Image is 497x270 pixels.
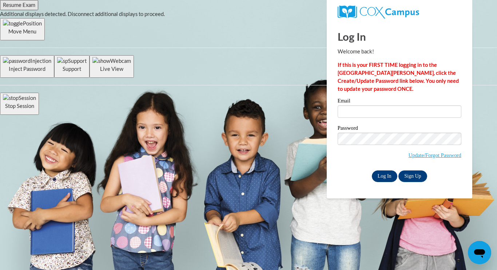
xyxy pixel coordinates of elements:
[338,48,461,56] p: Welcome back!
[3,28,42,36] p: Move Menu
[92,57,131,65] img: showWebcam
[372,170,397,182] input: Log In
[468,241,491,264] iframe: Button to launch messaging window
[57,57,87,65] img: spSupport
[3,65,51,73] p: Inject Password
[338,98,461,105] label: Email
[338,29,461,44] h1: Log In
[3,57,51,65] img: passwordInjection
[3,102,36,110] p: Stop Session
[57,65,87,73] p: Support
[338,5,419,19] img: COX Campus
[338,62,459,92] strong: If this is your FIRST TIME logging in to the [GEOGRAPHIC_DATA][PERSON_NAME], click the Create/Upd...
[409,152,461,158] a: Update/Forgot Password
[92,65,131,73] p: Live View
[3,94,36,102] img: stopSession
[398,170,427,182] a: Sign Up
[338,5,461,19] a: COX Campus
[3,20,42,28] img: togglePosition
[338,125,461,133] label: Password
[54,55,90,77] button: Support
[90,55,134,77] button: Live View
